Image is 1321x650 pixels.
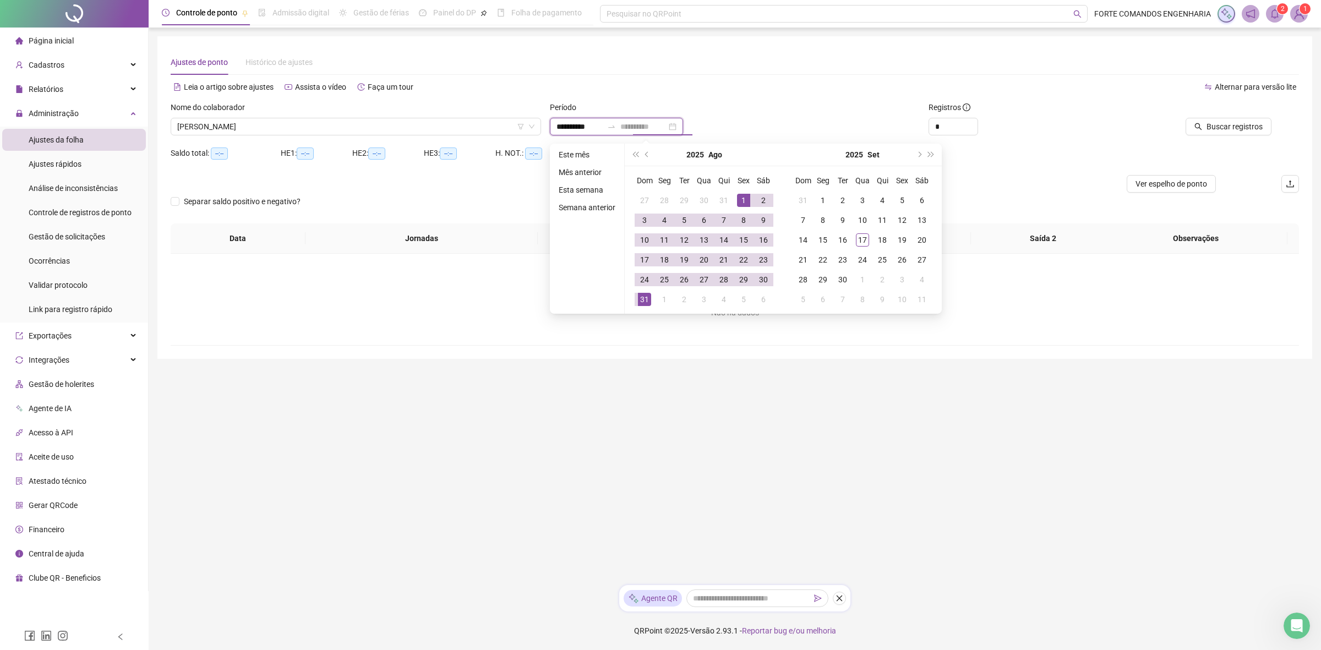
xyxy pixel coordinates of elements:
div: 8 [856,293,869,306]
span: info-circle [15,550,23,558]
td: 2025-09-14 [793,230,813,250]
td: 2025-08-09 [754,210,773,230]
td: 2025-09-05 [734,290,754,309]
div: 6 [816,293,829,306]
td: 2025-08-24 [635,270,654,290]
span: --:-- [368,148,385,160]
td: 2025-08-05 [674,210,694,230]
span: Ajustes da folha [29,135,84,144]
div: 27 [697,273,711,286]
span: pushpin [242,10,248,17]
label: Período [550,101,583,113]
span: info-circle [963,103,970,111]
td: 2025-08-14 [714,230,734,250]
div: 27 [638,194,651,207]
td: 2025-08-31 [635,290,654,309]
li: Mês anterior [554,166,620,179]
th: Seg [813,171,833,190]
span: sync [15,356,23,364]
div: 2 [678,293,691,306]
span: Alternar para versão lite [1215,83,1296,91]
td: 2025-10-01 [853,270,872,290]
td: 2025-08-11 [654,230,674,250]
td: 2025-09-29 [813,270,833,290]
div: 4 [915,273,929,286]
td: 2025-08-18 [654,250,674,270]
td: 2025-09-11 [872,210,892,230]
td: 2025-10-08 [853,290,872,309]
span: swap [1204,83,1212,91]
span: --:-- [211,148,228,160]
td: 2025-08-20 [694,250,714,270]
td: 2025-09-08 [813,210,833,230]
th: Ter [674,171,694,190]
img: sparkle-icon.fc2bf0ac1784a2077858766a79e2daf3.svg [1220,8,1232,20]
button: year panel [686,144,704,166]
div: 5 [896,194,909,207]
div: 17 [856,233,869,247]
div: 1 [856,273,869,286]
span: export [15,332,23,340]
th: Seg [654,171,674,190]
div: 11 [915,293,929,306]
span: Assista o vídeo [295,83,346,91]
td: 2025-09-15 [813,230,833,250]
span: upload [1286,179,1295,188]
td: 2025-08-30 [754,270,773,290]
div: 19 [678,253,691,266]
td: 2025-08-01 [734,190,754,210]
td: 2025-08-12 [674,230,694,250]
li: Semana anterior [554,201,620,214]
div: 20 [697,253,711,266]
span: gift [15,574,23,582]
span: Agente de IA [29,404,72,413]
th: Jornadas [305,223,538,254]
span: file [15,85,23,93]
span: Controle de ponto [176,8,237,17]
td: 2025-09-10 [853,210,872,230]
th: Sex [734,171,754,190]
td: 2025-08-16 [754,230,773,250]
div: 31 [796,194,810,207]
span: swap-right [607,122,616,131]
span: Buscar registros [1207,121,1263,133]
td: 2025-08-21 [714,250,734,270]
div: 11 [876,214,889,227]
div: 13 [697,233,711,247]
td: 2025-10-09 [872,290,892,309]
span: Ver espelho de ponto [1136,178,1207,190]
span: Folha de pagamento [511,8,582,17]
div: 28 [717,273,730,286]
td: 2025-08-23 [754,250,773,270]
div: 22 [816,253,829,266]
button: Buscar registros [1186,118,1271,135]
td: 2025-07-29 [674,190,694,210]
button: super-prev-year [629,144,641,166]
th: Dom [635,171,654,190]
div: 30 [697,194,711,207]
span: 1 [1303,5,1307,13]
th: Entrada 1 [538,223,682,254]
div: Saldo total: [171,147,281,160]
span: bell [1270,9,1280,19]
td: 2025-08-08 [734,210,754,230]
td: 2025-08-28 [714,270,734,290]
span: solution [15,477,23,485]
th: Ter [833,171,853,190]
div: 15 [737,233,750,247]
span: Validar protocolo [29,281,88,290]
td: 2025-09-01 [654,290,674,309]
div: 9 [876,293,889,306]
td: 2025-09-12 [892,210,912,230]
td: 2025-09-16 [833,230,853,250]
div: 5 [796,293,810,306]
span: Ajustes rápidos [29,160,81,168]
div: 20 [915,233,929,247]
button: next-year [913,144,925,166]
span: Exportações [29,331,72,340]
div: 28 [658,194,671,207]
span: apartment [15,380,23,388]
div: 28 [796,273,810,286]
th: Saída 2 [971,223,1115,254]
td: 2025-09-06 [912,190,932,210]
